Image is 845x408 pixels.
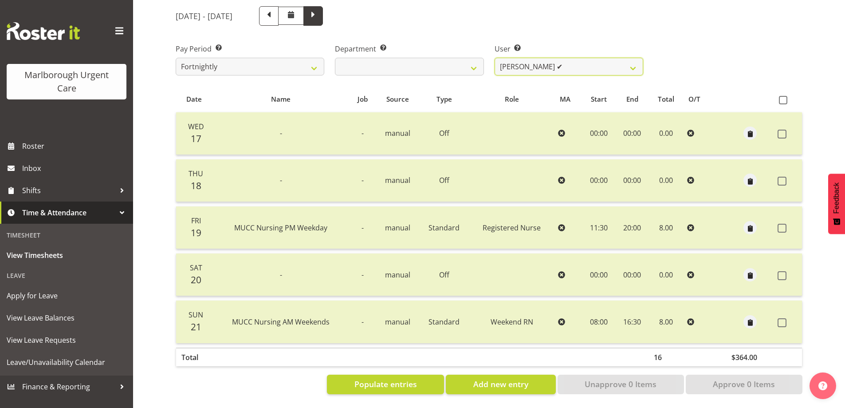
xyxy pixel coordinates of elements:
[335,44,483,54] label: Department
[582,254,616,296] td: 00:00
[582,206,616,249] td: 11:30
[176,44,324,54] label: Pay Period
[616,254,648,296] td: 00:00
[191,216,201,226] span: Fri
[833,182,841,214] span: Feedback
[191,273,201,286] span: 20
[626,94,638,104] span: End
[582,301,616,343] td: 08:00
[419,254,469,296] td: Off
[616,159,648,202] td: 00:00
[362,175,364,185] span: -
[582,159,616,202] td: 00:00
[189,310,203,320] span: Sun
[362,128,364,138] span: -
[648,301,683,343] td: 8.00
[686,375,802,394] button: Approve 0 Items
[16,68,118,95] div: Marlborough Urgent Care
[362,223,364,233] span: -
[22,162,129,175] span: Inbox
[2,285,131,307] a: Apply for Leave
[648,254,683,296] td: 0.00
[176,11,232,21] h5: [DATE] - [DATE]
[648,206,683,249] td: 8.00
[436,94,452,104] span: Type
[22,380,115,393] span: Finance & Reporting
[7,356,126,369] span: Leave/Unavailability Calendar
[2,329,131,351] a: View Leave Requests
[2,307,131,329] a: View Leave Balances
[585,378,656,390] span: Unapprove 0 Items
[648,112,683,155] td: 0.00
[190,263,202,273] span: Sat
[234,223,327,233] span: MUCC Nursing PM Weekday
[591,94,607,104] span: Start
[2,266,131,285] div: Leave
[385,317,410,327] span: manual
[280,175,282,185] span: -
[558,375,684,394] button: Unapprove 0 Items
[271,94,291,104] span: Name
[616,206,648,249] td: 20:00
[386,94,409,104] span: Source
[232,317,330,327] span: MUCC Nursing AM Weekends
[280,128,282,138] span: -
[582,112,616,155] td: 00:00
[495,44,643,54] label: User
[648,348,683,366] th: 16
[354,378,417,390] span: Populate entries
[491,317,533,327] span: Weekend RN
[828,174,845,234] button: Feedback - Show survey
[191,226,201,239] span: 19
[419,301,469,343] td: Standard
[2,226,131,244] div: Timesheet
[726,348,774,366] th: $364.00
[505,94,519,104] span: Role
[648,159,683,202] td: 0.00
[22,139,129,153] span: Roster
[362,270,364,280] span: -
[385,128,410,138] span: manual
[419,206,469,249] td: Standard
[22,206,115,219] span: Time & Attendance
[473,378,528,390] span: Add new entry
[186,94,202,104] span: Date
[7,22,80,40] img: Rosterit website logo
[7,289,126,302] span: Apply for Leave
[616,301,648,343] td: 16:30
[358,94,368,104] span: Job
[7,333,126,347] span: View Leave Requests
[7,311,126,325] span: View Leave Balances
[818,381,827,390] img: help-xxl-2.png
[189,169,203,178] span: Thu
[385,270,410,280] span: manual
[2,244,131,266] a: View Timesheets
[22,184,115,197] span: Shifts
[419,112,469,155] td: Off
[362,317,364,327] span: -
[616,112,648,155] td: 00:00
[188,122,204,131] span: Wed
[713,378,775,390] span: Approve 0 Items
[385,223,410,233] span: manual
[7,249,126,262] span: View Timesheets
[176,348,212,366] th: Total
[2,351,131,373] a: Leave/Unavailability Calendar
[446,375,555,394] button: Add new entry
[688,94,700,104] span: O/T
[419,159,469,202] td: Off
[327,375,444,394] button: Populate entries
[658,94,674,104] span: Total
[560,94,570,104] span: MA
[191,321,201,333] span: 21
[191,179,201,192] span: 18
[385,175,410,185] span: manual
[483,223,541,233] span: Registered Nurse
[280,270,282,280] span: -
[191,132,201,145] span: 17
